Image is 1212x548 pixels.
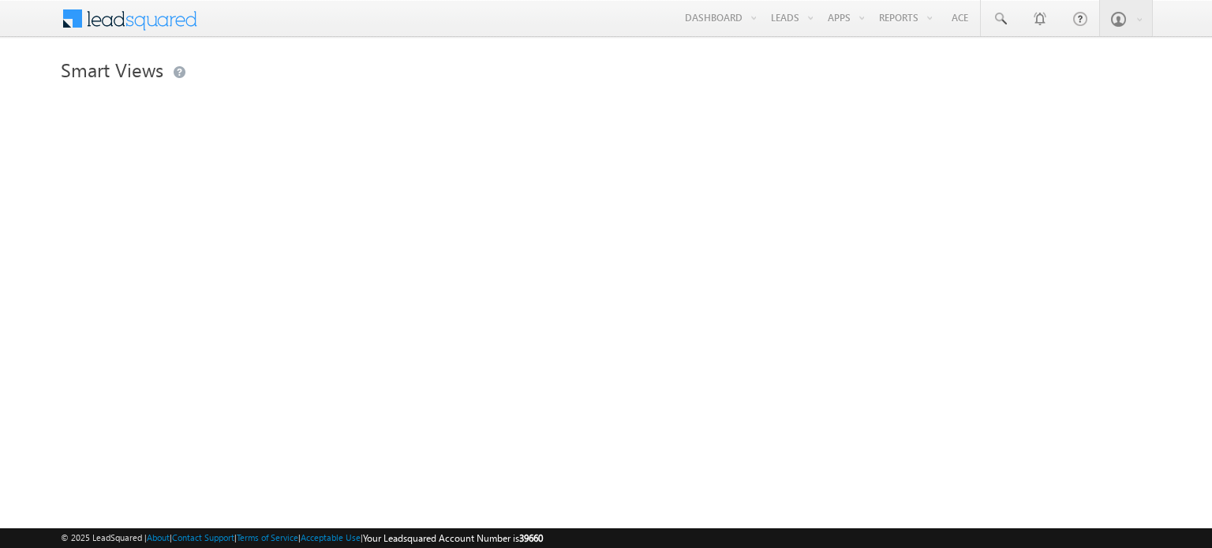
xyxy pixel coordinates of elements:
[147,532,170,542] a: About
[172,532,234,542] a: Contact Support
[61,531,543,546] span: © 2025 LeadSquared | | | | |
[61,57,163,82] span: Smart Views
[363,532,543,544] span: Your Leadsquared Account Number is
[237,532,298,542] a: Terms of Service
[301,532,361,542] a: Acceptable Use
[519,532,543,544] span: 39660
